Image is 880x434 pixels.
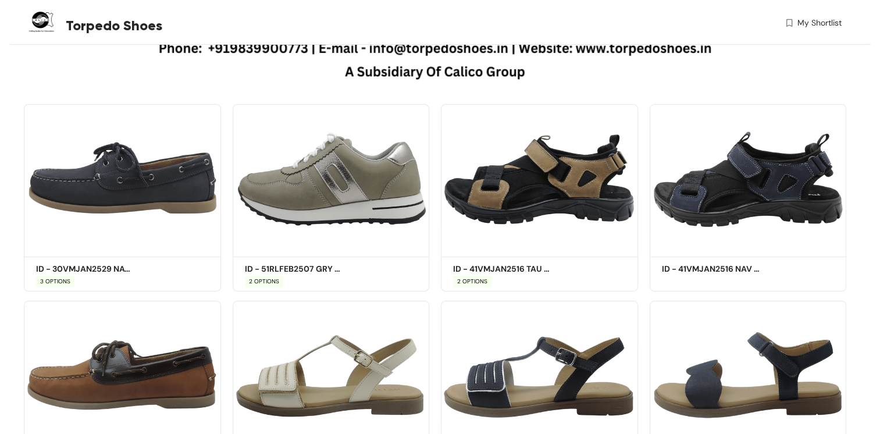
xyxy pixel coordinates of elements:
[453,263,552,275] h5: ID - 41VMJAN2516 TAU HOT
[662,263,761,275] h5: ID - 41VMJAN2516 NAV HOT
[797,17,842,29] span: My Shortlist
[245,263,344,275] h5: ID - 51RLFEB2507 GRY HOT
[24,5,62,42] img: Buyer Portal
[245,276,283,287] span: 2 OPTIONS
[24,104,221,252] img: 89f8ce0d-c25b-4b7e-b98b-550ca1d00476
[36,263,135,275] h5: ID - 30VMJAN2529 NAV HOT
[650,104,847,252] img: d1165819-e421-4295-9a56-522e71174342
[441,104,638,252] img: 3d4317e4-03b0-434f-8c43-88eb060dfc37
[66,15,162,36] span: Torpedo Shoes
[36,276,74,287] span: 3 OPTIONS
[233,104,430,252] img: 56801797-2f88-4e38-9a5b-0c080ff3c0a9
[453,276,491,287] span: 2 OPTIONS
[784,17,795,29] img: wishlist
